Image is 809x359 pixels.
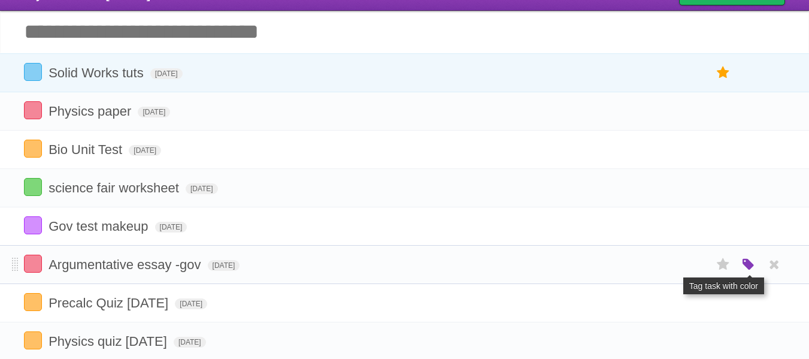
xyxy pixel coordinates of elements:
[49,180,182,195] span: science fair worksheet
[138,107,170,117] span: [DATE]
[150,68,183,79] span: [DATE]
[208,260,240,271] span: [DATE]
[186,183,218,194] span: [DATE]
[712,255,735,274] label: Star task
[24,331,42,349] label: Done
[712,63,735,83] label: Star task
[49,295,171,310] span: Precalc Quiz [DATE]
[49,334,170,349] span: Physics quiz [DATE]
[49,142,125,157] span: Bio Unit Test
[24,63,42,81] label: Done
[24,216,42,234] label: Done
[49,104,134,119] span: Physics paper
[24,140,42,158] label: Done
[24,255,42,273] label: Done
[49,257,204,272] span: Argumentative essay -gov
[155,222,187,233] span: [DATE]
[24,293,42,311] label: Done
[24,101,42,119] label: Done
[174,337,206,348] span: [DATE]
[49,65,147,80] span: Solid Works tuts
[175,298,207,309] span: [DATE]
[49,219,151,234] span: Gov test makeup
[129,145,161,156] span: [DATE]
[24,178,42,196] label: Done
